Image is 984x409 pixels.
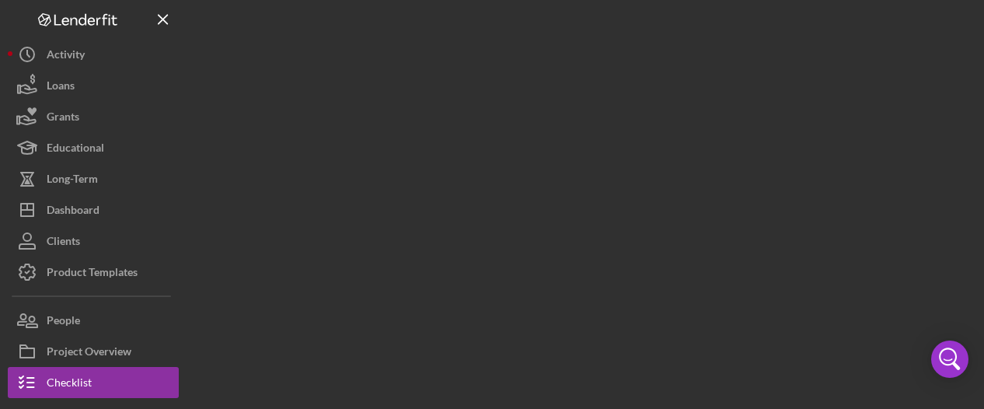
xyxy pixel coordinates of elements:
[8,194,179,225] button: Dashboard
[8,132,179,163] button: Educational
[47,101,79,136] div: Grants
[47,225,80,260] div: Clients
[8,367,179,398] button: Checklist
[8,336,179,367] button: Project Overview
[47,70,75,105] div: Loans
[47,39,85,74] div: Activity
[47,132,104,167] div: Educational
[8,225,179,257] button: Clients
[47,305,80,340] div: People
[8,101,179,132] button: Grants
[47,336,131,371] div: Project Overview
[931,341,968,378] div: Open Intercom Messenger
[8,70,179,101] button: Loans
[8,163,179,194] button: Long-Term
[47,367,92,402] div: Checklist
[47,194,99,229] div: Dashboard
[8,257,179,288] button: Product Templates
[47,257,138,292] div: Product Templates
[8,305,179,336] button: People
[47,163,98,198] div: Long-Term
[8,39,179,70] button: Activity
